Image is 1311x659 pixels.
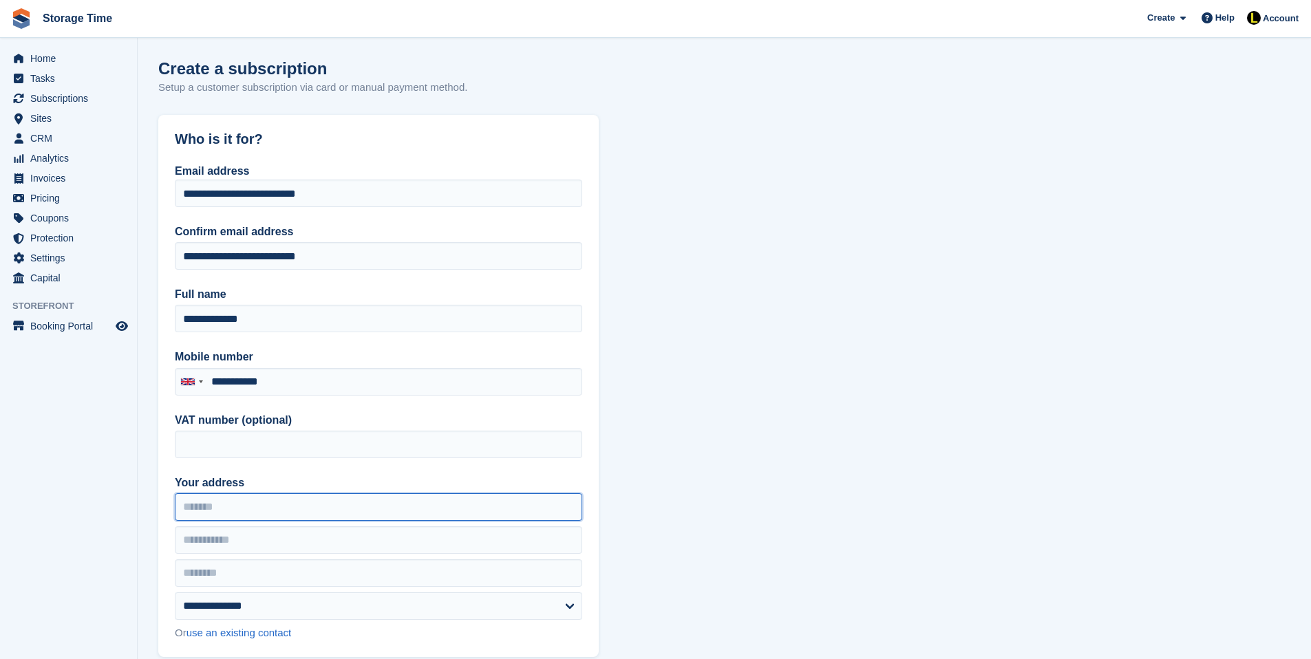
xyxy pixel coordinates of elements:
[175,349,582,365] label: Mobile number
[7,169,130,188] a: menu
[7,89,130,108] a: menu
[175,625,582,641] div: Or
[30,228,113,248] span: Protection
[7,49,130,68] a: menu
[7,208,130,228] a: menu
[1263,12,1299,25] span: Account
[30,169,113,188] span: Invoices
[30,49,113,68] span: Home
[30,208,113,228] span: Coupons
[30,89,113,108] span: Subscriptions
[11,8,32,29] img: stora-icon-8386f47178a22dfd0bd8f6a31ec36ba5ce8667c1dd55bd0f319d3a0aa187defe.svg
[1247,11,1261,25] img: Laaibah Sarwar
[7,69,130,88] a: menu
[30,316,113,336] span: Booking Portal
[175,369,207,395] div: United Kingdom: +44
[30,248,113,268] span: Settings
[7,149,130,168] a: menu
[30,129,113,148] span: CRM
[7,188,130,208] a: menu
[175,165,250,177] label: Email address
[186,627,292,638] a: use an existing contact
[175,286,582,303] label: Full name
[30,109,113,128] span: Sites
[175,131,582,147] h2: Who is it for?
[175,412,582,429] label: VAT number (optional)
[114,318,130,334] a: Preview store
[158,80,467,96] p: Setup a customer subscription via card or manual payment method.
[7,316,130,336] a: menu
[30,268,113,288] span: Capital
[30,149,113,168] span: Analytics
[7,268,130,288] a: menu
[30,188,113,208] span: Pricing
[175,475,582,491] label: Your address
[7,228,130,248] a: menu
[1215,11,1235,25] span: Help
[7,109,130,128] a: menu
[7,248,130,268] a: menu
[12,299,137,313] span: Storefront
[30,69,113,88] span: Tasks
[7,129,130,148] a: menu
[1147,11,1175,25] span: Create
[37,7,118,30] a: Storage Time
[158,59,327,78] h1: Create a subscription
[175,224,582,240] label: Confirm email address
